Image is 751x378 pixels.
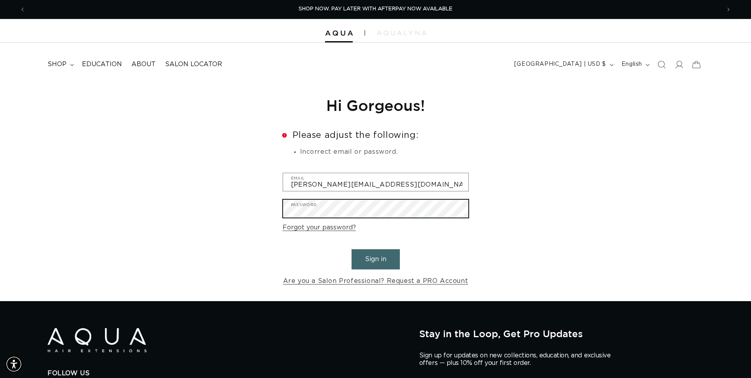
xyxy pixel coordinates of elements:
[720,2,737,17] button: Next announcement
[300,147,469,157] li: Incorrect email or password.
[352,249,400,269] button: Sign in
[160,55,227,73] a: Salon Locator
[377,31,426,35] img: aqualyna.com
[283,222,356,233] a: Forgot your password?
[419,328,703,339] h2: Stay in the Loop, Get Pro Updates
[514,60,606,69] span: [GEOGRAPHIC_DATA] | USD $
[653,56,670,73] summary: Search
[82,60,122,69] span: Education
[283,275,468,287] a: Are you a Salon Professional? Request a PRO Account
[283,95,469,115] h1: Hi Gorgeous!
[298,6,453,11] span: SHOP NOW. PAY LATER WITH AFTERPAY NOW AVAILABLE
[48,328,146,352] img: Aqua Hair Extensions
[646,292,751,378] iframe: Chat Widget
[283,173,468,191] input: Email
[165,60,222,69] span: Salon Locator
[43,55,77,73] summary: shop
[77,55,127,73] a: Education
[5,355,23,373] div: Accessibility Menu
[283,131,469,139] h2: Please adjust the following:
[131,60,156,69] span: About
[617,57,653,72] button: English
[14,2,31,17] button: Previous announcement
[419,352,617,367] p: Sign up for updates on new collections, education, and exclusive offers — plus 10% off your first...
[127,55,160,73] a: About
[510,57,617,72] button: [GEOGRAPHIC_DATA] | USD $
[622,60,642,69] span: English
[325,31,353,36] img: Aqua Hair Extensions
[48,369,407,378] h2: Follow Us
[48,60,67,69] span: shop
